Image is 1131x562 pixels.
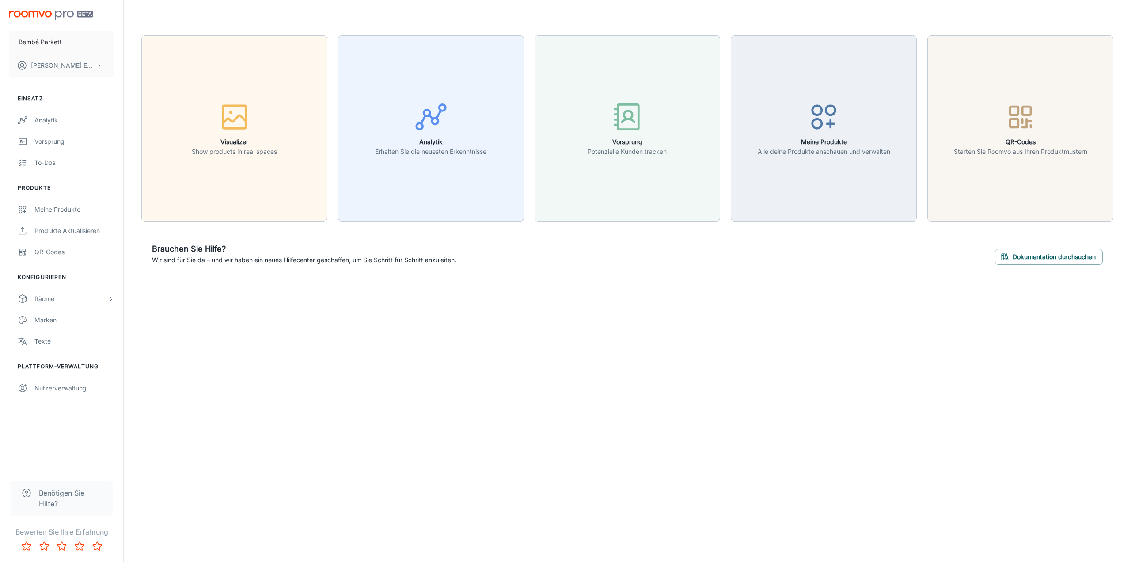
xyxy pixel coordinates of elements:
button: VorsprungPotenzielle Kunden tracken [535,35,721,222]
button: Meine ProdukteAlle deine Produkte anschauen und verwalten [731,35,917,222]
a: Meine ProdukteAlle deine Produkte anschauen und verwalten [731,123,917,132]
p: Wir sind für Sie da – und wir haben ein neues Hilfecenter geschaffen, um Sie Schritt für Schritt ... [152,255,456,265]
button: [PERSON_NAME] Ettrich [9,54,114,77]
div: Räume [34,294,107,304]
h6: Brauchen Sie Hilfe? [152,243,456,255]
button: Dokumentation durchsuchen [995,249,1103,265]
a: AnalytikErhalten Sie die neuesten Erkenntnisse [338,123,524,132]
button: VisualizerShow products in real spaces [141,35,327,222]
button: AnalytikErhalten Sie die neuesten Erkenntnisse [338,35,524,222]
div: QR-Codes [34,247,114,257]
p: Potenzielle Kunden tracken [588,147,667,157]
button: Bembé Parkett [9,31,114,54]
div: To-dos [34,158,114,168]
button: QR-CodesStarten Sie Roomvo aus Ihren Produktmustern [927,35,1113,222]
h6: QR-Codes [954,137,1087,147]
h6: Meine Produkte [758,137,890,147]
p: Show products in real spaces [192,147,277,157]
p: Bembé Parkett [19,37,62,47]
div: Produkte aktualisieren [34,226,114,236]
p: Alle deine Produkte anschauen und verwalten [758,147,890,157]
p: Starten Sie Roomvo aus Ihren Produktmustern [954,147,1087,157]
h6: Analytik [375,137,486,147]
h6: Vorsprung [588,137,667,147]
p: Erhalten Sie die neuesten Erkenntnisse [375,147,486,157]
p: [PERSON_NAME] Ettrich [31,61,93,70]
a: VorsprungPotenzielle Kunden tracken [535,123,721,132]
h6: Visualizer [192,137,277,147]
a: Dokumentation durchsuchen [995,252,1103,260]
div: Vorsprung [34,137,114,146]
img: Roomvo PRO Beta [9,11,93,20]
div: Meine Produkte [34,205,114,214]
a: QR-CodesStarten Sie Roomvo aus Ihren Produktmustern [927,123,1113,132]
div: Analytik [34,115,114,125]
